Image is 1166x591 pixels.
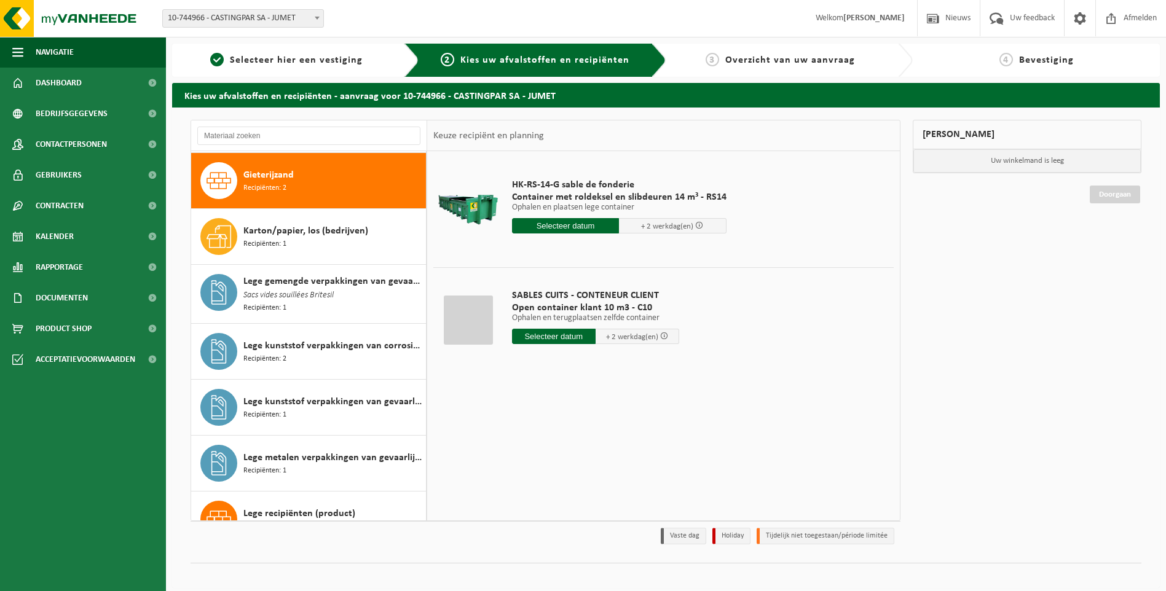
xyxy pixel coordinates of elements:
button: Lege kunststof verpakkingen van corrosieve producten Recipiënten: 2 [191,324,427,380]
span: 1 [210,53,224,66]
input: Materiaal zoeken [197,127,420,145]
span: Contracten [36,190,84,221]
span: Recipiënten: 1 [243,465,286,477]
div: [PERSON_NAME] [913,120,1141,149]
span: Gebruikers [36,160,82,190]
span: Product Shop [36,313,92,344]
span: Recipiënten: 2 [243,353,286,365]
button: Karton/papier, los (bedrijven) Recipiënten: 1 [191,209,427,265]
div: Keuze recipiënt en planning [427,120,550,151]
span: Kies uw afvalstoffen en recipiënten [460,55,629,65]
span: Recipiënten: 1 [243,409,286,421]
span: Acceptatievoorwaarden [36,344,135,375]
span: Navigatie [36,37,74,68]
span: Lege recipiënten (product) [243,506,355,521]
span: Rapportage [36,252,83,283]
span: Contactpersonen [36,129,107,160]
h2: Kies uw afvalstoffen en recipiënten - aanvraag voor 10-744966 - CASTINGPAR SA - JUMET [172,83,1160,107]
span: Open container klant 10 m3 - C10 [512,302,679,314]
span: 3 [706,53,719,66]
span: Lege metalen verpakkingen van gevaarlijke stoffen [243,450,423,465]
span: 10-744966 - CASTINGPAR SA - JUMET [162,9,324,28]
button: Lege gemengde verpakkingen van gevaarlijke stoffen Sacs vides souillées Britesil Recipiënten: 1 [191,265,427,324]
span: Dashboard [36,68,82,98]
button: Lege metalen verpakkingen van gevaarlijke stoffen Recipiënten: 1 [191,436,427,491]
span: Sacs vides souillées Britesil [243,289,334,302]
span: + 2 werkdag(en) [606,333,658,341]
p: Uw winkelmand is leeg [913,149,1141,173]
span: 10-744966 - CASTINGPAR SA - JUMET [163,10,323,27]
span: Lege kunststof verpakkingen van gevaarlijke stoffen [243,394,423,409]
strong: [PERSON_NAME] [843,14,905,23]
span: Gieterijzand [243,168,294,182]
li: Tijdelijk niet toegestaan/période limitée [757,528,894,544]
span: SABLES CUITS - CONTENEUR CLIENT [512,289,679,302]
span: Recipiënten: 1 [243,302,286,314]
li: Holiday [712,528,750,544]
span: Lege gemengde verpakkingen van gevaarlijke stoffen [243,274,423,289]
button: Lege kunststof verpakkingen van gevaarlijke stoffen Recipiënten: 1 [191,380,427,436]
a: 1Selecteer hier een vestiging [178,53,395,68]
p: Ophalen en terugplaatsen zelfde container [512,314,679,323]
span: Recipiënten: 1 [243,238,286,250]
li: Vaste dag [661,528,706,544]
span: Recipiënten: 2 [243,182,286,194]
span: Documenten [36,283,88,313]
span: Karton/papier, los (bedrijven) [243,224,368,238]
button: Lege recipiënten (product) Recipiënten: 1 [191,491,427,547]
p: Ophalen en plaatsen lege container [512,203,727,212]
span: HK-RS-14-G sable de fonderie [512,179,727,191]
span: Bedrijfsgegevens [36,98,108,129]
span: Lege kunststof verpakkingen van corrosieve producten [243,339,423,353]
a: Doorgaan [1090,186,1140,203]
span: + 2 werkdag(en) [641,222,693,230]
input: Selecteer datum [512,218,620,233]
span: Container met roldeksel en slibdeuren 14 m³ - RS14 [512,191,727,203]
span: Bevestiging [1019,55,1074,65]
span: Selecteer hier een vestiging [230,55,363,65]
input: Selecteer datum [512,329,596,344]
button: Gieterijzand Recipiënten: 2 [191,153,427,209]
span: 4 [999,53,1013,66]
span: 2 [441,53,454,66]
span: Overzicht van uw aanvraag [725,55,855,65]
span: Kalender [36,221,74,252]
